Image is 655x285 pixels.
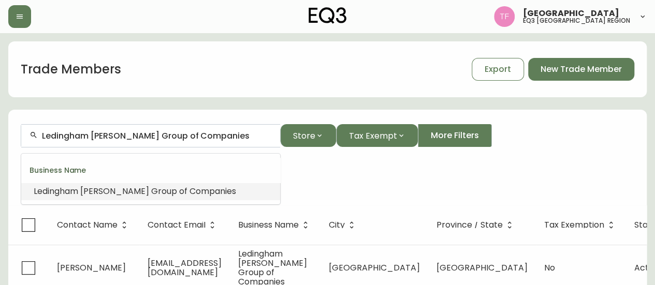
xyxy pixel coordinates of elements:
h1: Trade Members [21,61,121,78]
input: Search [42,131,272,141]
span: Business Name [238,222,299,228]
button: Tax Exempt [336,124,418,147]
span: New Trade Member [541,64,622,75]
span: Tax Exemption [544,222,604,228]
span: Export [485,64,511,75]
span: Companies [190,185,236,197]
div: Business Name [21,158,280,183]
span: Contact Email [148,220,219,230]
span: No [544,262,555,274]
img: 971393357b0bdd4f0581b88529d406f6 [494,6,515,27]
span: Contact Email [148,222,206,228]
span: [GEOGRAPHIC_DATA] [436,262,528,274]
span: of [179,185,187,197]
span: City [329,222,345,228]
span: Ledingham [34,185,78,197]
span: Group [151,185,177,197]
span: Tax Exemption [544,220,618,230]
span: Tax Exempt [349,129,397,142]
button: More Filters [418,124,492,147]
span: [PERSON_NAME] [57,262,126,274]
span: [GEOGRAPHIC_DATA] [329,262,420,274]
button: New Trade Member [528,58,634,81]
h5: eq3 [GEOGRAPHIC_DATA] region [523,18,630,24]
span: [PERSON_NAME] [80,185,149,197]
span: Province / State [436,220,516,230]
span: Business Name [238,220,312,230]
span: Contact Name [57,222,118,228]
img: logo [309,7,347,24]
span: Contact Name [57,220,131,230]
span: Province / State [436,222,503,228]
span: City [329,220,358,230]
button: Export [472,58,524,81]
span: More Filters [431,130,479,141]
button: Store [280,124,336,147]
span: [GEOGRAPHIC_DATA] [523,9,619,18]
span: Store [293,129,315,142]
span: [EMAIL_ADDRESS][DOMAIN_NAME] [148,257,222,278]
